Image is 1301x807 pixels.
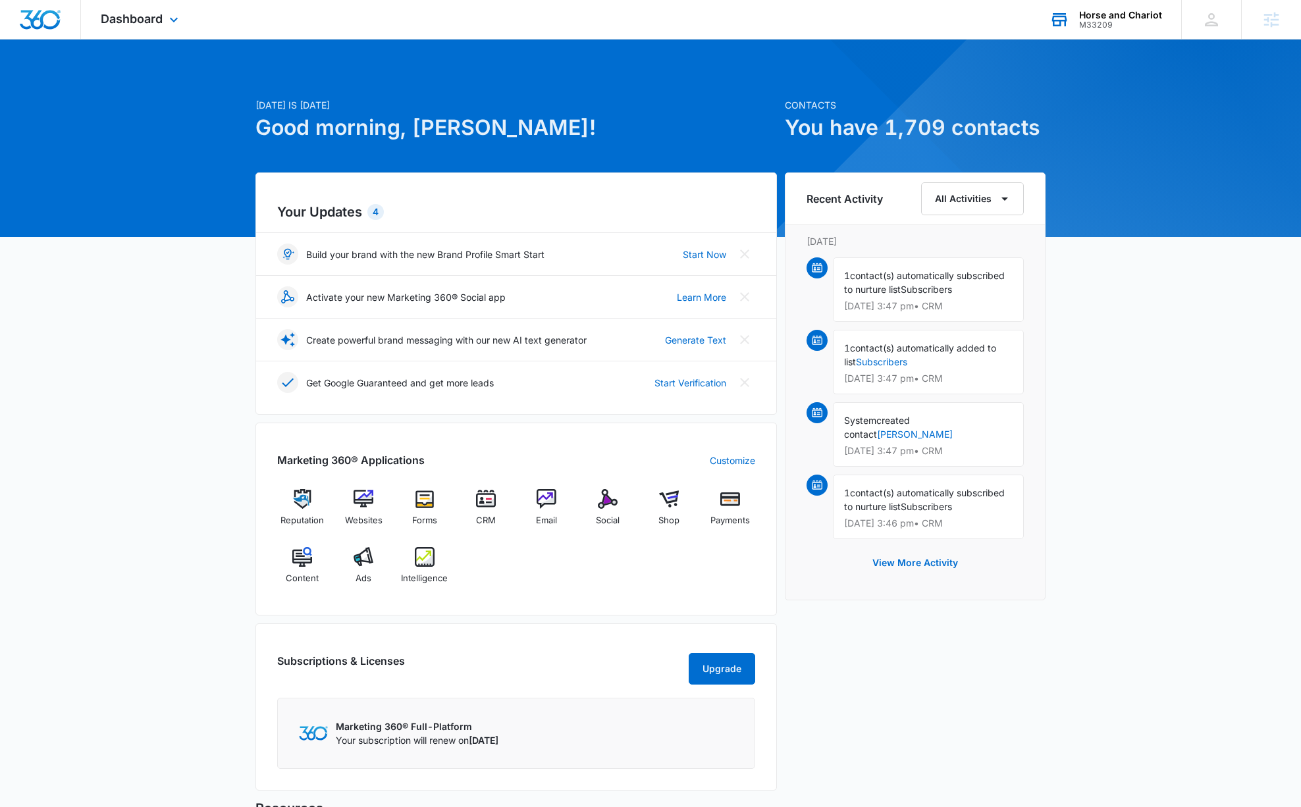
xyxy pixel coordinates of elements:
[400,489,450,536] a: Forms
[101,12,163,26] span: Dashboard
[299,726,328,740] img: Marketing 360 Logo
[844,487,850,498] span: 1
[844,487,1005,512] span: contact(s) automatically subscribed to nurture list
[338,547,389,594] a: Ads
[336,733,498,747] p: Your subscription will renew on
[277,653,405,679] h2: Subscriptions & Licenses
[583,489,633,536] a: Social
[844,446,1013,456] p: [DATE] 3:47 pm • CRM
[654,376,726,390] a: Start Verification
[734,244,755,265] button: Close
[521,489,572,536] a: Email
[277,202,755,222] h2: Your Updates
[689,653,755,685] button: Upgrade
[785,112,1046,143] h1: You have 1,709 contacts
[1079,10,1162,20] div: account name
[644,489,695,536] a: Shop
[306,290,506,304] p: Activate your new Marketing 360® Social app
[469,735,498,746] span: [DATE]
[856,356,907,367] a: Subscribers
[255,98,777,112] p: [DATE] is [DATE]
[877,429,953,440] a: [PERSON_NAME]
[734,286,755,307] button: Close
[536,514,557,527] span: Email
[255,112,777,143] h1: Good morning, [PERSON_NAME]!
[665,333,726,347] a: Generate Text
[476,514,496,527] span: CRM
[306,333,587,347] p: Create powerful brand messaging with our new AI text generator
[921,182,1024,215] button: All Activities
[844,415,876,426] span: System
[734,329,755,350] button: Close
[844,374,1013,383] p: [DATE] 3:47 pm • CRM
[807,191,883,207] h6: Recent Activity
[306,247,544,261] p: Build your brand with the new Brand Profile Smart Start
[277,489,328,536] a: Reputation
[596,514,620,527] span: Social
[277,547,328,594] a: Content
[704,489,755,536] a: Payments
[345,514,383,527] span: Websites
[277,452,425,468] h2: Marketing 360® Applications
[901,501,952,512] span: Subscribers
[807,234,1024,248] p: [DATE]
[844,342,996,367] span: contact(s) automatically added to list
[336,719,498,733] p: Marketing 360® Full-Platform
[356,572,371,585] span: Ads
[734,372,755,393] button: Close
[710,514,750,527] span: Payments
[401,572,448,585] span: Intelligence
[400,547,450,594] a: Intelligence
[785,98,1046,112] p: Contacts
[710,454,755,467] a: Customize
[677,290,726,304] a: Learn More
[658,514,679,527] span: Shop
[1079,20,1162,30] div: account id
[844,415,910,440] span: created contact
[683,247,726,261] a: Start Now
[286,572,319,585] span: Content
[844,270,1005,295] span: contact(s) automatically subscribed to nurture list
[901,284,952,295] span: Subscribers
[844,519,1013,528] p: [DATE] 3:46 pm • CRM
[280,514,324,527] span: Reputation
[844,270,850,281] span: 1
[844,301,1013,311] p: [DATE] 3:47 pm • CRM
[844,342,850,353] span: 1
[460,489,511,536] a: CRM
[412,514,437,527] span: Forms
[306,376,494,390] p: Get Google Guaranteed and get more leads
[338,489,389,536] a: Websites
[859,547,971,579] button: View More Activity
[367,204,384,220] div: 4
